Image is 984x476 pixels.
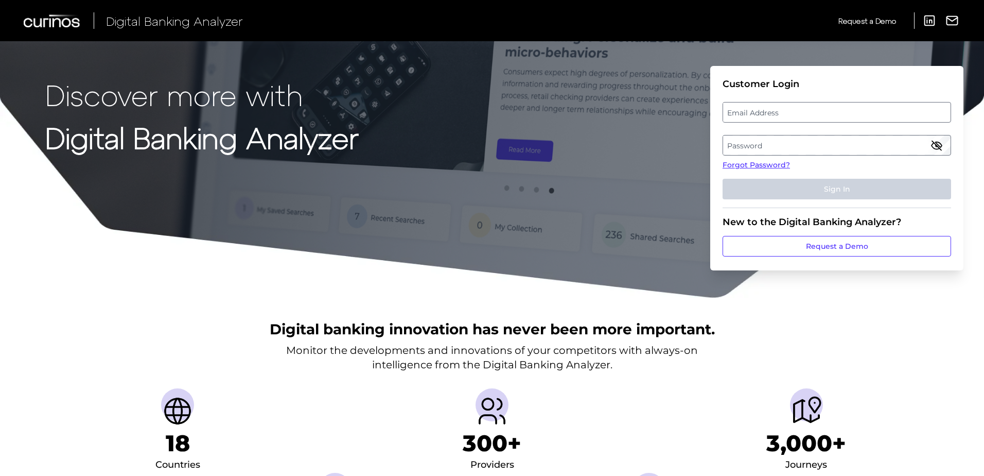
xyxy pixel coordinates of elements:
[286,343,698,372] p: Monitor the developments and innovations of your competitors with always-on intelligence from the...
[838,12,896,29] a: Request a Demo
[155,457,200,473] div: Countries
[723,136,950,155] label: Password
[838,16,896,25] span: Request a Demo
[790,395,823,428] img: Journeys
[166,430,190,457] h1: 18
[785,457,827,473] div: Journeys
[45,120,359,155] strong: Digital Banking Analyzer
[476,395,508,428] img: Providers
[270,319,715,339] h2: Digital banking innovation has never been more important.
[766,430,846,457] h1: 3,000+
[723,103,950,122] label: Email Address
[723,160,951,171] a: Forgot Password?
[723,78,951,90] div: Customer Login
[463,430,521,457] h1: 300+
[470,457,514,473] div: Providers
[723,179,951,199] button: Sign In
[24,14,81,27] img: Curinos
[723,216,951,228] div: New to the Digital Banking Analyzer?
[45,78,359,111] p: Discover more with
[723,236,951,257] a: Request a Demo
[106,13,243,28] span: Digital Banking Analyzer
[161,395,194,428] img: Countries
